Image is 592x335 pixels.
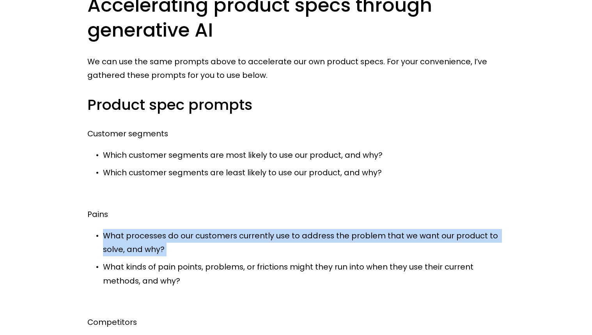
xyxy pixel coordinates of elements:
p: Pains [87,208,505,221]
p: What processes do our customers currently use to address the problem that we want our product to ... [103,229,505,257]
p: Which customer segments are most likely to use our product, and why? [103,148,505,162]
p: Competitors [87,316,505,329]
p: Customer segments [87,127,505,141]
p: What kinds of pain points, problems, or frictions might they run into when they use their current... [103,260,505,288]
h3: Product spec prompts [87,95,505,115]
p: Which customer segments are least likely to use our product, and why? [103,166,505,180]
p: We can use the same prompts above to accelerate our own product specs. For your convenience, I’ve... [87,55,505,83]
